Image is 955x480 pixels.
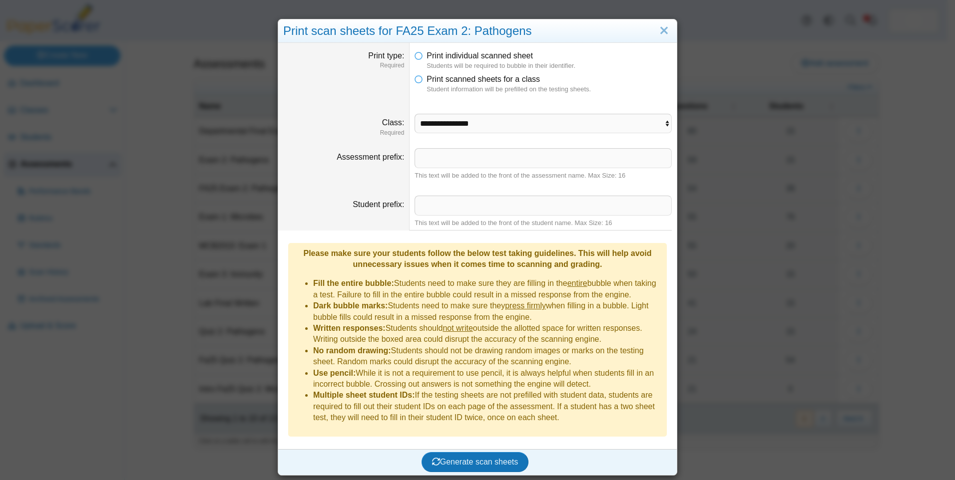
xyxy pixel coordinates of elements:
[313,369,356,377] b: Use pencil:
[443,324,473,332] u: not write
[313,346,391,355] b: No random drawing:
[283,61,404,70] dfn: Required
[283,129,404,137] dfn: Required
[313,300,662,323] li: Students need to make sure they when filling in a bubble. Light bubble fills could result in a mi...
[427,75,540,83] span: Print scanned sheets for a class
[567,279,587,287] u: entire
[656,22,672,39] a: Close
[337,153,404,161] label: Assessment prefix
[313,301,388,310] b: Dark bubble marks:
[313,345,662,368] li: Students should not be drawing random images or marks on the testing sheet. Random marks could di...
[353,200,404,209] label: Student prefix
[313,279,394,287] b: Fill the entire bubble:
[278,19,677,43] div: Print scan sheets for FA25 Exam 2: Pathogens
[313,368,662,390] li: While it is not a requirement to use pencil, it is always helpful when students fill in an incorr...
[427,85,672,94] dfn: Student information will be prefilled on the testing sheets.
[303,249,651,268] b: Please make sure your students follow the below test taking guidelines. This will help avoid unne...
[427,61,672,70] dfn: Students will be required to bubble in their identifier.
[313,323,662,345] li: Students should outside the allotted space for written responses. Writing outside the boxed area ...
[415,171,672,180] div: This text will be added to the front of the assessment name. Max Size: 16
[422,452,529,472] button: Generate scan sheets
[313,324,386,332] b: Written responses:
[313,390,662,423] li: If the testing sheets are not prefilled with student data, students are required to fill out thei...
[313,278,662,300] li: Students need to make sure they are filling in the bubble when taking a test. Failure to fill in ...
[382,118,404,127] label: Class
[432,458,518,466] span: Generate scan sheets
[415,219,672,228] div: This text will be added to the front of the student name. Max Size: 16
[368,51,404,60] label: Print type
[313,391,415,399] b: Multiple sheet student IDs:
[427,51,533,60] span: Print individual scanned sheet
[505,301,546,310] u: press firmly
